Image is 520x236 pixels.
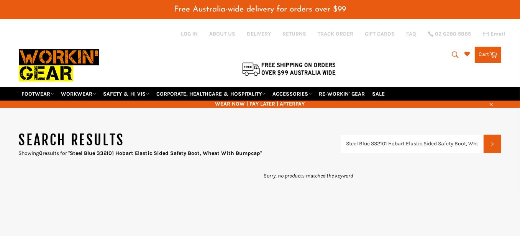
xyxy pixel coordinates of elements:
a: TRACK ORDER [318,30,354,37]
a: ABOUT US [210,30,236,37]
a: GIFT CARDS [365,30,395,37]
a: DELIVERY [247,30,271,37]
a: FAQ [407,30,417,37]
a: ACCESSORIES [270,87,315,101]
a: RE-WORKIN' GEAR [316,87,368,101]
a: SAFETY & HI VIS [100,87,153,101]
a: SALE [369,87,388,101]
a: WORKWEAR [58,87,99,101]
span: 02 6280 5885 [435,31,471,37]
span: Email [491,31,505,37]
strong: Steel Blue 332101 Hobart Elastic Sided Safety Boot, Wheat With Bumpcap [70,150,261,156]
img: Flat $9.95 shipping Australia wide [241,61,337,77]
a: Log in [181,31,198,37]
h1: Search results [19,131,341,150]
a: CORPORATE, HEALTHCARE & HOSPITALITY [154,87,269,101]
span: WEAR NOW | PAY LATER | AFTERPAY [19,100,502,107]
a: 02 6280 5885 [428,31,471,37]
a: FOOTWEAR [19,87,57,101]
em: Sorry, no products matched the keyword [264,173,353,179]
a: Cart [475,47,501,63]
span: Free Australia-wide delivery for orders over $99 [174,5,346,13]
a: RETURNS [283,30,307,37]
strong: 0 [39,150,43,156]
p: Showing results for " " [19,150,341,157]
input: Search [341,135,484,153]
img: Workin Gear leaders in Workwear, Safety Boots, PPE, Uniforms. Australia's No.1 in Workwear [19,44,99,87]
a: Email [483,31,505,37]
